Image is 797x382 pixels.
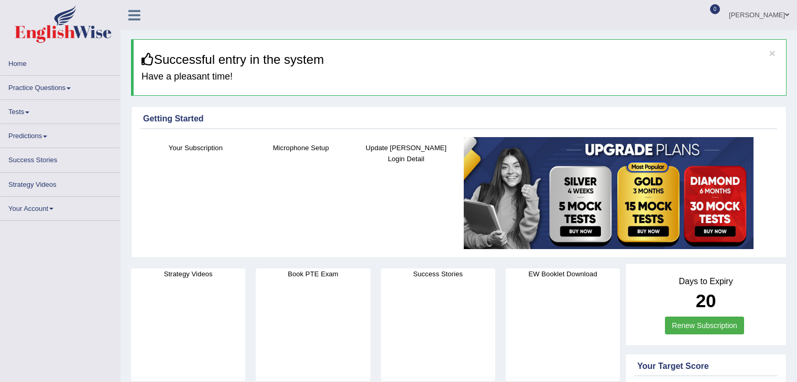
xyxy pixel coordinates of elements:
[131,268,245,279] h4: Strategy Videos
[506,268,620,279] h4: EW Booklet Download
[1,197,120,217] a: Your Account
[1,124,120,144] a: Predictions
[637,277,774,286] h4: Days to Expiry
[381,268,495,279] h4: Success Stories
[637,360,774,373] div: Your Target Score
[710,4,720,14] span: 0
[359,142,454,164] h4: Update [PERSON_NAME] Login Detail
[256,268,370,279] h4: Book PTE Exam
[696,290,716,311] b: 20
[1,173,120,193] a: Strategy Videos
[254,142,348,153] h4: Microphone Setup
[141,72,778,82] h4: Have a pleasant time!
[1,148,120,168] a: Success Stories
[1,76,120,96] a: Practice Questions
[769,48,776,59] button: ×
[464,137,754,249] img: small5.jpg
[143,113,774,125] div: Getting Started
[1,100,120,120] a: Tests
[141,53,778,66] h3: Successful entry in the system
[665,317,744,334] a: Renew Subscription
[1,52,120,72] a: Home
[148,142,243,153] h4: Your Subscription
